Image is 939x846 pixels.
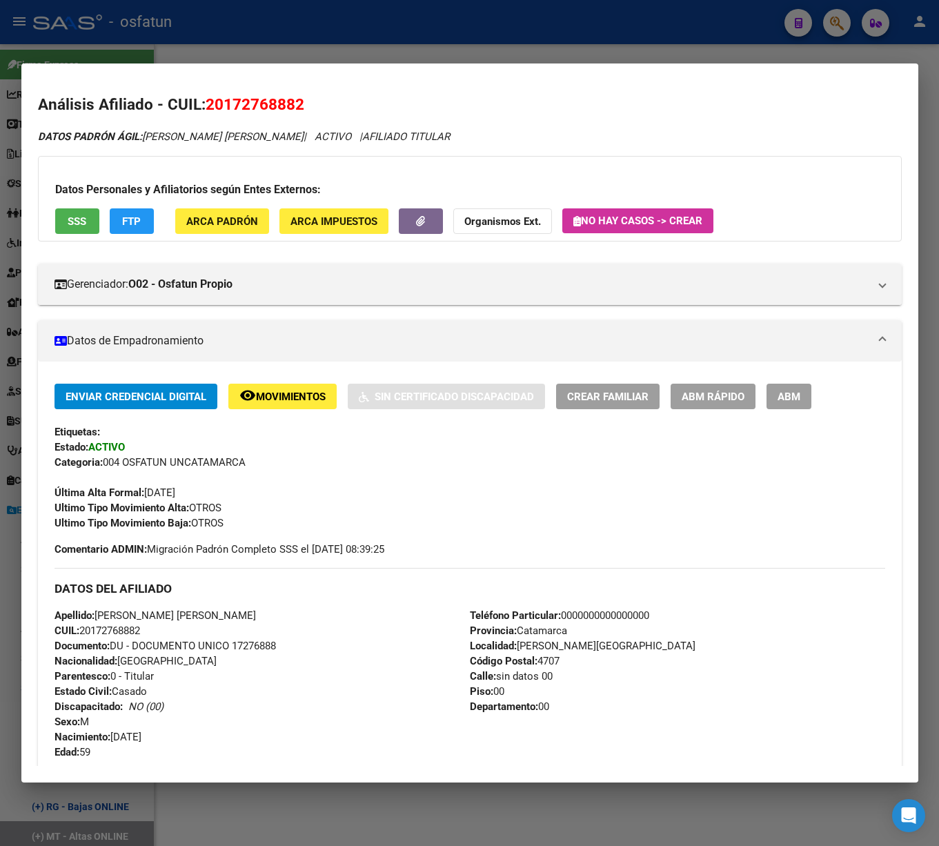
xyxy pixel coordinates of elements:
button: Crear Familiar [556,384,660,409]
strong: Sexo: [55,716,80,728]
h3: Datos Personales y Afiliatorios según Entes Externos: [55,181,884,198]
mat-panel-title: Datos de Empadronamiento [55,333,869,349]
strong: ACTIVO [88,441,125,453]
strong: Provincia: [470,624,517,637]
span: Sin Certificado Discapacidad [375,391,534,403]
button: Organismos Ext. [453,208,552,234]
strong: Departamento: [470,700,538,713]
strong: Código Postal: [470,655,537,667]
span: ARCA Impuestos [290,215,377,228]
span: ARCA Padrón [186,215,258,228]
span: [DATE] [55,486,175,499]
strong: Etiquetas: [55,426,100,438]
span: [PERSON_NAME] [PERSON_NAME] [55,609,256,622]
span: Enviar Credencial Digital [66,391,206,403]
strong: Ultimo Tipo Movimiento Baja: [55,517,191,529]
span: 4707 [470,655,560,667]
span: ABM Rápido [682,391,744,403]
strong: Comentario ADMIN: [55,543,147,555]
span: 0 - Titular [55,670,154,682]
span: M [55,716,89,728]
h2: Análisis Afiliado - CUIL: [38,93,902,117]
button: Enviar Credencial Digital [55,384,217,409]
span: Crear Familiar [567,391,649,403]
button: FTP [110,208,154,234]
strong: Ultimo Tipo Movimiento Alta: [55,502,189,514]
mat-expansion-panel-header: Datos de Empadronamiento [38,320,902,362]
span: Catamarca [470,624,567,637]
span: sin datos 00 [470,670,553,682]
button: Sin Certificado Discapacidad [348,384,545,409]
strong: Nacionalidad: [55,655,117,667]
i: NO (00) [128,700,164,713]
span: Casado [55,685,147,698]
button: No hay casos -> Crear [562,208,713,233]
span: [DATE] [55,731,141,743]
strong: Nacimiento: [55,731,110,743]
strong: Edad: [55,746,79,758]
mat-icon: remove_red_eye [239,387,256,404]
button: Movimientos [228,384,337,409]
strong: Parentesco: [55,670,110,682]
span: FTP [122,215,141,228]
span: SSS [68,215,86,228]
h3: DATOS DEL AFILIADO [55,581,885,596]
strong: Estado Civil: [55,685,112,698]
mat-expansion-panel-header: Gerenciador:O02 - Osfatun Propio [38,264,902,305]
strong: DATOS PADRÓN ÁGIL: [38,130,142,143]
span: 00 [470,685,504,698]
strong: Última Alta Formal: [55,486,144,499]
span: 0000000000000000 [470,609,649,622]
span: AFILIADO TITULAR [362,130,450,143]
span: [PERSON_NAME][GEOGRAPHIC_DATA] [470,640,695,652]
strong: Localidad: [470,640,517,652]
span: No hay casos -> Crear [573,215,702,227]
strong: Calle: [470,670,496,682]
span: 59 [55,746,90,758]
strong: Documento: [55,640,110,652]
span: [GEOGRAPHIC_DATA] [55,655,217,667]
span: Movimientos [256,391,326,403]
button: SSS [55,208,99,234]
strong: Teléfono Particular: [470,609,561,622]
span: 00 [470,700,549,713]
span: DU - DOCUMENTO UNICO 17276888 [55,640,276,652]
i: | ACTIVO | [38,130,450,143]
span: 20172768882 [55,624,140,637]
div: 004 OSFATUN UNCATAMARCA [55,455,885,470]
button: ABM Rápido [671,384,755,409]
strong: Discapacitado: [55,700,123,713]
div: Open Intercom Messenger [892,799,925,832]
span: [PERSON_NAME] [PERSON_NAME] [38,130,304,143]
strong: Categoria: [55,456,103,469]
button: ARCA Padrón [175,208,269,234]
strong: Piso: [470,685,493,698]
strong: O02 - Osfatun Propio [128,276,233,293]
span: OTROS [55,517,224,529]
span: Migración Padrón Completo SSS el [DATE] 08:39:25 [55,542,384,557]
strong: Apellido: [55,609,95,622]
span: OTROS [55,502,221,514]
span: 20172768882 [206,95,304,113]
strong: CUIL: [55,624,79,637]
button: ARCA Impuestos [279,208,388,234]
button: ABM [767,384,811,409]
span: ABM [778,391,800,403]
strong: Organismos Ext. [464,215,541,228]
mat-panel-title: Gerenciador: [55,276,869,293]
strong: Estado: [55,441,88,453]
